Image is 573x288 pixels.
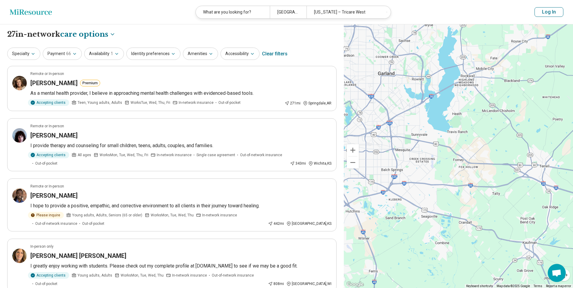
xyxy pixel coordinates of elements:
span: Single case agreement [196,152,235,158]
p: Remote or In-person [30,123,64,129]
span: Works Mon, Tue, Wed, Thu, Fri [100,152,148,158]
span: care options [60,29,108,39]
button: Specialty [7,48,40,60]
p: I hope to provide a positive, empathic, and corrective environment to all clients in their journe... [30,202,331,209]
span: Out-of-pocket [35,161,57,166]
p: Remote or In-person [30,184,64,189]
button: Zoom out [347,156,359,169]
span: Young adults, Adults, Seniors (65 or older) [72,212,142,218]
div: What are you looking for? [196,6,270,18]
button: Availability1 [84,48,124,60]
button: Payment66 [43,48,82,60]
div: Accepting clients [28,272,69,279]
div: Wichita , KS [308,161,331,166]
span: Out-of-pocket [35,281,57,286]
span: 66 [66,51,71,57]
span: All ages [78,152,91,158]
p: I greatly enjoy working with students. Please check out my complete profile at [DOMAIN_NAME] to s... [30,262,331,270]
button: Premium [80,80,100,86]
span: Works Mon, Tue, Wed, Thu [121,273,164,278]
span: Works Mon, Tue, Wed, Thu [151,212,194,218]
div: 808 mi [268,281,284,286]
span: Out-of-network insurance [35,221,77,226]
div: [GEOGRAPHIC_DATA] , KS [286,221,331,226]
span: In-network insurance [179,100,214,105]
a: Report a map error [546,284,571,288]
button: Accessibility [220,48,260,60]
span: In-network insurance [202,212,237,218]
p: In-person only [30,244,54,249]
div: Springdale , AR [303,101,331,106]
span: Out-of-pocket [218,100,241,105]
p: I provide therapy and counseling for small children, teens, adults, couples, and families. [30,142,331,149]
p: As a mental health provider, I believe in approaching mental health challenges with evidenced-bas... [30,90,331,97]
span: In-network insurance [172,273,207,278]
div: Accepting clients [28,152,69,158]
div: [GEOGRAPHIC_DATA] , WI [286,281,331,286]
div: Accepting clients [28,99,69,106]
h1: 27 in-network [7,29,116,39]
div: Please inquire [28,212,64,218]
span: Out-of-network insurance [212,273,254,278]
span: Teen, Young adults, Adults [78,100,122,105]
p: Remote or In-person [30,71,64,76]
span: In-network insurance [157,152,192,158]
button: Amenities [183,48,218,60]
button: Log In [534,7,563,17]
h3: [PERSON_NAME] [30,191,78,200]
div: Clear filters [262,47,288,61]
div: 271 mi [285,101,300,106]
span: Map data ©2025 Google [497,284,530,288]
h3: [PERSON_NAME] [PERSON_NAME] [30,252,126,260]
span: 1 [111,51,113,57]
div: [GEOGRAPHIC_DATA] [270,6,307,18]
button: Care options [60,29,116,39]
div: [US_STATE] – Tricare West [307,6,380,18]
div: 442 mi [268,221,284,226]
h3: [PERSON_NAME] [30,131,78,140]
a: Terms (opens in new tab) [534,284,542,288]
span: Out-of-network insurance [240,152,282,158]
span: Works Tue, Wed, Thu, Fri [131,100,170,105]
button: Identity preferences [126,48,180,60]
div: 343 mi [290,161,306,166]
h3: [PERSON_NAME] [30,79,78,87]
span: Out-of-pocket [82,221,104,226]
button: Zoom in [347,144,359,156]
div: Open chat [548,264,566,282]
span: Young adults, Adults [78,273,112,278]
